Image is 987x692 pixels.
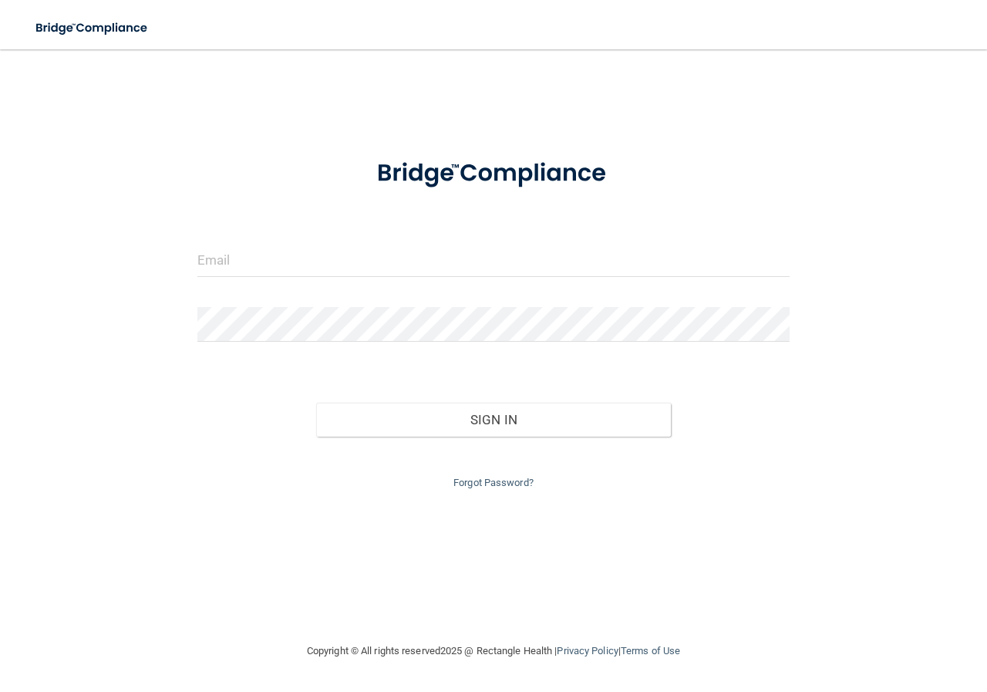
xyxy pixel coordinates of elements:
[453,477,534,488] a: Forgot Password?
[352,142,636,205] img: bridge_compliance_login_screen.278c3ca4.svg
[621,645,680,657] a: Terms of Use
[212,626,775,676] div: Copyright © All rights reserved 2025 @ Rectangle Health | |
[197,242,790,277] input: Email
[23,12,162,44] img: bridge_compliance_login_screen.278c3ca4.svg
[316,403,672,437] button: Sign In
[557,645,618,657] a: Privacy Policy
